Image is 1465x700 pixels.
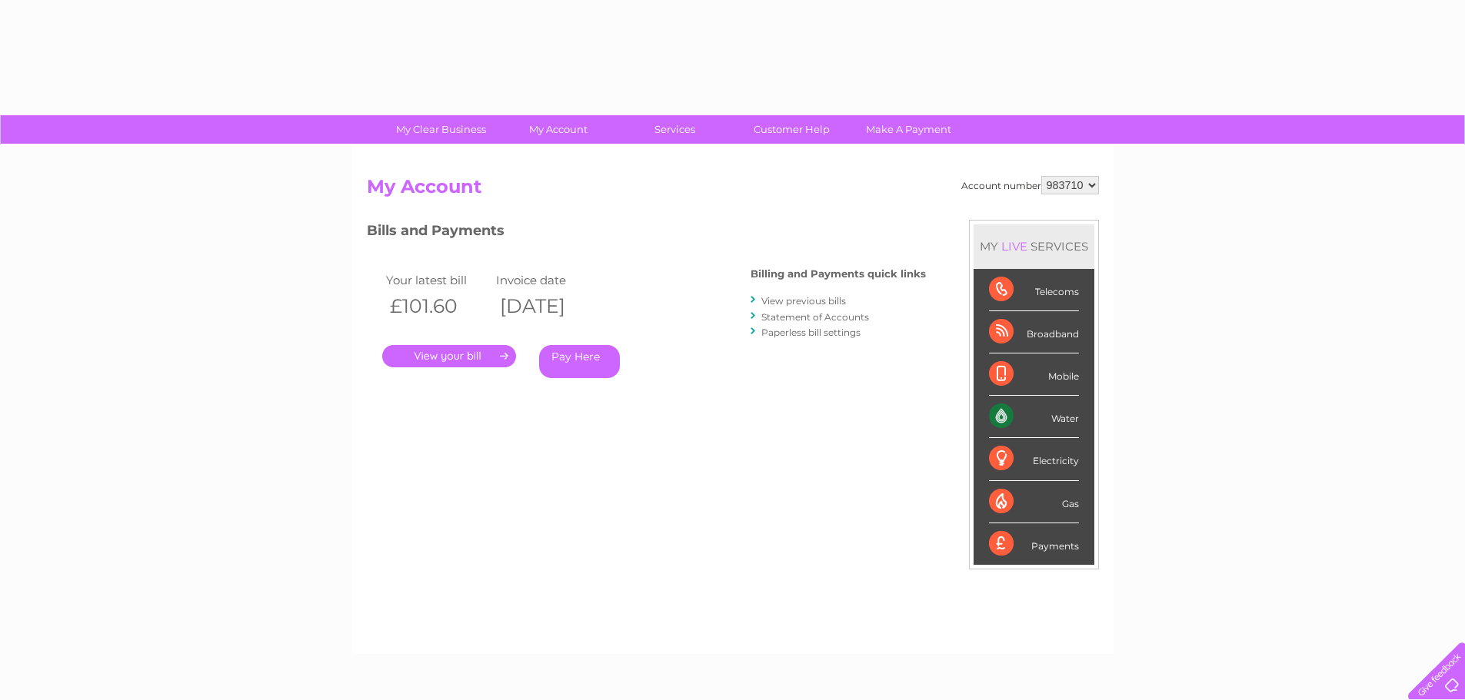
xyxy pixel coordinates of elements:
div: Broadband [989,311,1079,353]
h2: My Account [367,176,1099,205]
div: Account number [961,176,1099,194]
a: . [382,345,516,367]
a: Customer Help [728,115,855,144]
div: Telecoms [989,269,1079,311]
a: View previous bills [761,295,846,307]
a: Pay Here [539,345,620,378]
a: Statement of Accounts [761,311,869,323]
td: Invoice date [492,270,603,290]
div: LIVE [998,239,1030,254]
a: My Clear Business [378,115,504,144]
h3: Bills and Payments [367,220,926,247]
div: Water [989,396,1079,438]
div: Mobile [989,353,1079,396]
td: Your latest bill [382,270,493,290]
a: Make A Payment [845,115,972,144]
div: MY SERVICES [974,224,1094,268]
a: Paperless bill settings [761,327,861,338]
th: [DATE] [492,290,603,322]
div: Gas [989,481,1079,523]
th: £101.60 [382,290,493,322]
div: Payments [989,523,1079,565]
a: Services [611,115,738,144]
div: Electricity [989,438,1079,480]
a: My Account [494,115,621,144]
h4: Billing and Payments quick links [751,268,926,280]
